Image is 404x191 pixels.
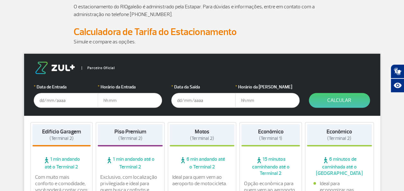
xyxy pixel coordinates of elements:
strong: Motos [195,128,209,135]
span: 15 minutos caminhando até o Terminal 2 [241,156,300,177]
span: (Terminal 2) [327,135,351,141]
input: hh:mm [98,93,162,108]
span: (Terminal 2) [118,135,142,141]
span: 6 min andando até o Terminal 2 [170,156,235,170]
p: Simule e compare as opções. [74,38,331,46]
span: (Terminal 1) [259,135,282,141]
strong: Edifício Garagem [42,128,81,135]
button: Calcular [309,93,370,108]
button: Abrir tradutor de língua de sinais. [391,64,404,78]
img: logo-zul.png [34,62,76,74]
input: dd/mm/aaaa [34,93,98,108]
p: O estacionamento do RIOgaleão é administrado pela Estapar. Para dúvidas e informações, entre em c... [74,3,331,18]
strong: Econômico [327,128,352,135]
button: Abrir recursos assistivos. [391,78,404,93]
input: dd/mm/aaaa [171,93,236,108]
span: 6 minutos de caminhada até o [GEOGRAPHIC_DATA] [307,156,372,177]
p: Ideal para quem vem ao aeroporto de motocicleta. [172,174,232,187]
span: 1 min andando até o Terminal 2 [32,156,91,170]
h2: Calculadora de Tarifa do Estacionamento [74,26,331,38]
span: (Terminal 2) [190,135,214,141]
label: Data da Saída [171,84,236,90]
input: hh:mm [235,93,300,108]
div: Plugin de acessibilidade da Hand Talk. [391,64,404,93]
label: Data de Entrada [34,84,98,90]
span: 1 min andando até o Terminal 2 [98,156,163,170]
strong: Piso Premium [114,128,146,135]
span: (Terminal 2) [49,135,74,141]
strong: Econômico [258,128,283,135]
label: Horário da Entrada [98,84,162,90]
span: Parceiro Oficial [82,66,115,70]
label: Horário da [PERSON_NAME] [235,84,300,90]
